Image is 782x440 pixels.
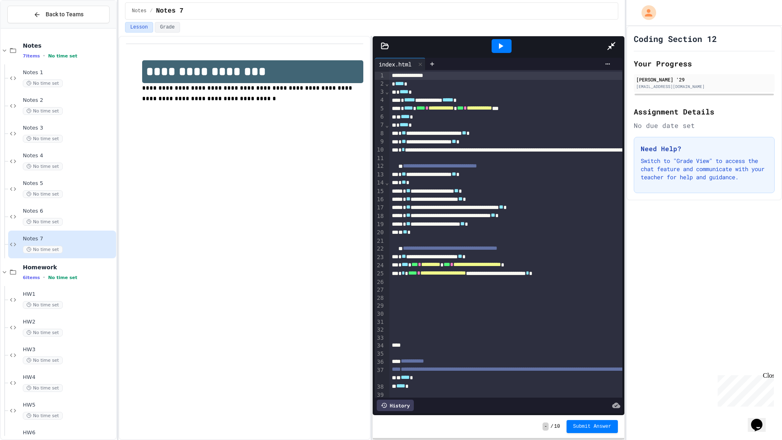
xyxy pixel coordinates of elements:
[634,33,717,44] h1: Coding Section 12
[375,318,385,326] div: 31
[554,423,560,430] span: 10
[385,88,389,95] span: Fold line
[23,125,114,132] span: Notes 3
[375,278,385,286] div: 26
[375,366,385,383] div: 37
[636,84,772,90] div: [EMAIL_ADDRESS][DOMAIN_NAME]
[155,22,180,33] button: Grade
[23,384,63,392] span: No time set
[385,80,389,87] span: Fold line
[375,154,385,163] div: 11
[375,229,385,237] div: 20
[375,96,385,104] div: 4
[23,42,114,49] span: Notes
[23,107,63,115] span: No time set
[375,253,385,262] div: 23
[23,429,114,436] span: HW6
[43,274,45,281] span: •
[7,6,110,23] button: Back to Teams
[48,53,77,59] span: No time set
[23,135,63,143] span: No time set
[23,412,63,420] span: No time set
[375,262,385,270] div: 24
[375,146,385,154] div: 10
[23,79,63,87] span: No time set
[633,3,658,22] div: My Account
[573,423,611,430] span: Submit Answer
[375,130,385,138] div: 8
[375,212,385,220] div: 18
[150,8,153,14] span: /
[43,53,45,59] span: •
[375,391,385,399] div: 39
[23,163,63,170] span: No time set
[23,180,114,187] span: Notes 5
[23,329,63,337] span: No time set
[375,105,385,113] div: 5
[375,58,426,70] div: index.html
[375,294,385,302] div: 28
[23,97,114,104] span: Notes 2
[375,302,385,310] div: 29
[23,218,63,226] span: No time set
[375,270,385,278] div: 25
[375,204,385,212] div: 17
[375,187,385,196] div: 15
[23,53,40,59] span: 7 items
[634,58,775,69] h2: Your Progress
[3,3,56,52] div: Chat with us now!Close
[23,356,63,364] span: No time set
[543,422,549,431] span: -
[23,246,63,253] span: No time set
[375,80,385,88] div: 2
[375,326,385,334] div: 32
[714,372,774,407] iframe: chat widget
[377,400,414,411] div: History
[375,358,385,366] div: 36
[23,152,114,159] span: Notes 4
[23,319,114,326] span: HW2
[375,179,385,187] div: 14
[375,196,385,204] div: 16
[375,310,385,318] div: 30
[375,88,385,96] div: 3
[375,162,385,170] div: 12
[23,208,114,215] span: Notes 6
[375,220,385,229] div: 19
[636,76,772,83] div: [PERSON_NAME] '29
[375,121,385,129] div: 7
[23,402,114,409] span: HW5
[23,346,114,353] span: HW3
[125,22,153,33] button: Lesson
[375,237,385,245] div: 21
[634,121,775,130] div: No due date set
[375,245,385,253] div: 22
[375,113,385,121] div: 6
[23,190,63,198] span: No time set
[46,10,83,19] span: Back to Teams
[23,291,114,298] span: HW1
[375,383,385,391] div: 38
[385,179,389,186] span: Fold line
[641,157,768,181] p: Switch to "Grade View" to access the chat feature and communicate with your teacher for help and ...
[385,122,389,128] span: Fold line
[748,407,774,432] iframe: chat widget
[132,8,147,14] span: Notes
[634,106,775,117] h2: Assignment Details
[156,6,183,16] span: Notes 7
[48,275,77,280] span: No time set
[375,334,385,342] div: 33
[23,235,114,242] span: Notes 7
[567,420,618,433] button: Submit Answer
[23,301,63,309] span: No time set
[375,72,385,80] div: 1
[23,264,114,271] span: Homework
[641,144,768,154] h3: Need Help?
[375,60,415,68] div: index.html
[375,171,385,179] div: 13
[23,374,114,381] span: HW4
[375,138,385,146] div: 9
[375,342,385,350] div: 34
[550,423,553,430] span: /
[375,350,385,358] div: 35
